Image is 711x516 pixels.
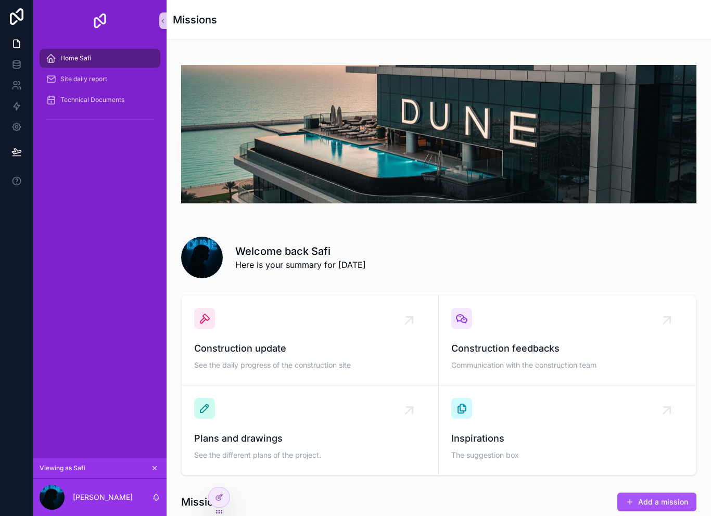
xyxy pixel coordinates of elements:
p: [PERSON_NAME] [73,492,133,502]
span: Home Safi [60,54,91,62]
span: Inspirations [451,431,683,446]
span: Technical Documents [60,96,124,104]
a: Construction updateSee the daily progress of the construction site [182,295,439,385]
span: Construction update [194,341,426,356]
a: Construction feedbacksCommunication with the construction team [439,295,696,385]
span: Site daily report [60,75,107,83]
h1: Welcome back Safi [235,244,366,259]
span: Construction feedbacks [451,341,683,356]
span: See the different plans of the project. [194,450,426,460]
a: Site daily report [40,70,160,88]
span: Here is your summary for [DATE] [235,259,366,271]
span: Communication with the construction team [451,360,683,370]
a: Home Safi [40,49,160,68]
a: InspirationsThe suggestion box [439,385,696,475]
span: The suggestion box [451,450,683,460]
a: Plans and drawingsSee the different plans of the project. [182,385,439,475]
h1: Missions [173,12,217,27]
button: Add a mission [617,493,696,511]
a: Technical Documents [40,91,160,109]
img: App logo [92,12,108,29]
div: scrollable content [33,42,167,141]
span: Plans and drawings [194,431,426,446]
span: Viewing as Safi [40,464,85,472]
span: See the daily progress of the construction site [194,360,426,370]
img: 35321-01da72edde-a7d7-4845-8b83-67539b2c081b-copie.webp [181,65,696,203]
h1: Missions [181,495,225,509]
